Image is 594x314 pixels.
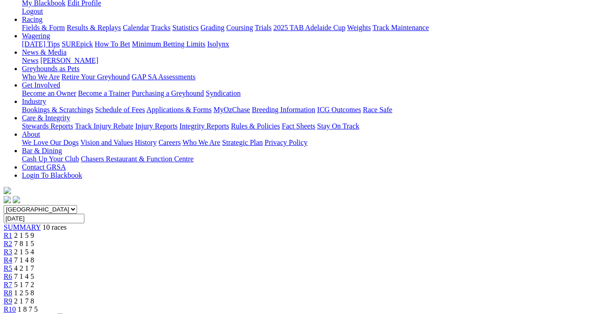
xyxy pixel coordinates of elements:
a: We Love Our Dogs [22,139,78,146]
a: Statistics [172,24,199,31]
a: About [22,130,40,138]
a: Results & Replays [67,24,121,31]
a: [PERSON_NAME] [40,57,98,64]
div: Get Involved [22,89,590,98]
a: Who We Are [182,139,220,146]
a: Racing [22,15,42,23]
a: 2025 TAB Adelaide Cup [273,24,345,31]
a: How To Bet [95,40,130,48]
span: 2 1 7 8 [14,297,34,305]
a: MyOzChase [214,106,250,113]
a: Track Injury Rebate [75,122,133,130]
a: SUREpick [62,40,93,48]
a: Become a Trainer [78,89,130,97]
a: Coursing [226,24,253,31]
a: Breeding Information [252,106,315,113]
a: R2 [4,240,12,247]
a: Fields & Form [22,24,65,31]
a: Get Involved [22,81,60,89]
a: R8 [4,289,12,297]
a: R1 [4,232,12,239]
a: Applications & Forms [146,106,212,113]
span: 2 1 5 9 [14,232,34,239]
a: Purchasing a Greyhound [132,89,204,97]
div: Care & Integrity [22,122,590,130]
a: Contact GRSA [22,163,66,171]
a: Schedule of Fees [95,106,145,113]
a: Calendar [123,24,149,31]
img: facebook.svg [4,196,11,203]
div: News & Media [22,57,590,65]
div: Greyhounds as Pets [22,73,590,81]
a: [DATE] Tips [22,40,60,48]
a: Who We Are [22,73,60,81]
a: Strategic Plan [222,139,263,146]
a: Chasers Restaurant & Function Centre [81,155,193,163]
div: Racing [22,24,590,32]
a: R4 [4,256,12,264]
a: History [135,139,156,146]
a: Injury Reports [135,122,177,130]
a: Careers [158,139,181,146]
a: Syndication [206,89,240,97]
a: Stewards Reports [22,122,73,130]
a: R3 [4,248,12,256]
a: Track Maintenance [373,24,429,31]
a: Logout [22,7,43,15]
a: SUMMARY [4,223,41,231]
span: 2 1 5 4 [14,248,34,256]
a: Care & Integrity [22,114,70,122]
span: 7 8 1 5 [14,240,34,247]
a: Integrity Reports [179,122,229,130]
a: News & Media [22,48,67,56]
a: Login To Blackbook [22,171,82,179]
a: R6 [4,273,12,280]
a: Vision and Values [80,139,133,146]
a: R5 [4,264,12,272]
a: Bookings & Scratchings [22,106,93,113]
span: 1 2 5 8 [14,289,34,297]
span: 4 2 1 7 [14,264,34,272]
a: Privacy Policy [265,139,307,146]
div: Bar & Dining [22,155,590,163]
span: 7 1 4 8 [14,256,34,264]
span: 7 1 4 5 [14,273,34,280]
img: twitter.svg [13,196,20,203]
a: Greyhounds as Pets [22,65,79,72]
div: About [22,139,590,147]
a: Weights [347,24,371,31]
a: ICG Outcomes [317,106,361,113]
span: 10 races [42,223,67,231]
a: Tracks [151,24,171,31]
a: R10 [4,305,16,313]
a: Grading [201,24,224,31]
span: 5 1 7 2 [14,281,34,288]
div: Wagering [22,40,590,48]
a: Retire Your Greyhound [62,73,130,81]
a: Become an Owner [22,89,76,97]
img: logo-grsa-white.png [4,187,11,194]
input: Select date [4,214,84,223]
span: 1 8 7 5 [18,305,38,313]
a: R7 [4,281,12,288]
a: Bar & Dining [22,147,62,154]
a: Trials [255,24,271,31]
a: Fact Sheets [282,122,315,130]
a: Race Safe [363,106,392,113]
a: Cash Up Your Club [22,155,79,163]
a: Stay On Track [317,122,359,130]
a: GAP SA Assessments [132,73,196,81]
a: Industry [22,98,46,105]
a: R9 [4,297,12,305]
